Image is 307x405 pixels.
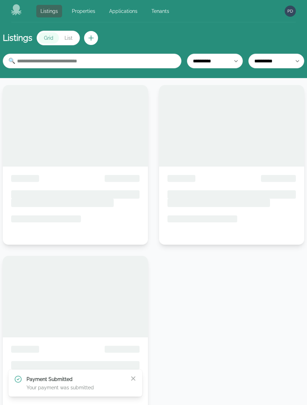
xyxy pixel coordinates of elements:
[38,32,59,44] button: Grid
[36,5,62,17] a: Listings
[84,31,98,45] button: Create new listing
[3,32,32,44] h1: Listings
[27,384,124,391] p: Your payment was submitted
[105,5,142,17] a: Applications
[59,32,78,44] button: List
[147,5,173,17] a: Tenants
[27,376,124,383] p: Payment Submitted
[68,5,99,17] a: Properties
